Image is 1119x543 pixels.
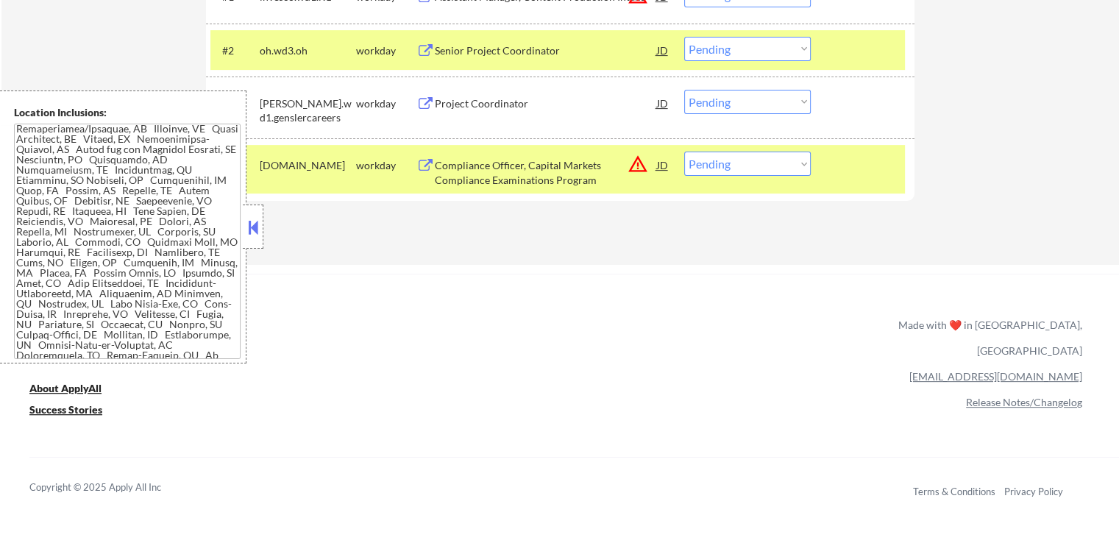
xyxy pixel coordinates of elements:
[29,480,199,495] div: Copyright © 2025 Apply All Inc
[966,396,1082,408] a: Release Notes/Changelog
[29,380,122,399] a: About ApplyAll
[222,43,248,58] div: #2
[628,154,648,174] button: warning_amber
[435,158,657,187] div: Compliance Officer, Capital Markets Compliance Examinations Program
[435,43,657,58] div: Senior Project Coordinator
[892,312,1082,363] div: Made with ❤️ in [GEOGRAPHIC_DATA], [GEOGRAPHIC_DATA]
[29,382,102,394] u: About ApplyAll
[260,96,356,125] div: [PERSON_NAME].wd1.genslercareers
[29,403,102,416] u: Success Stories
[356,96,416,111] div: workday
[656,90,670,116] div: JD
[435,96,657,111] div: Project Coordinator
[656,152,670,178] div: JD
[1004,486,1063,497] a: Privacy Policy
[356,158,416,173] div: workday
[29,333,591,348] a: Refer & earn free applications 👯‍♀️
[14,105,241,120] div: Location Inclusions:
[29,402,122,420] a: Success Stories
[260,158,356,173] div: [DOMAIN_NAME]
[656,37,670,63] div: JD
[913,486,995,497] a: Terms & Conditions
[260,43,356,58] div: oh.wd3.oh
[356,43,416,58] div: workday
[909,370,1082,383] a: [EMAIL_ADDRESS][DOMAIN_NAME]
